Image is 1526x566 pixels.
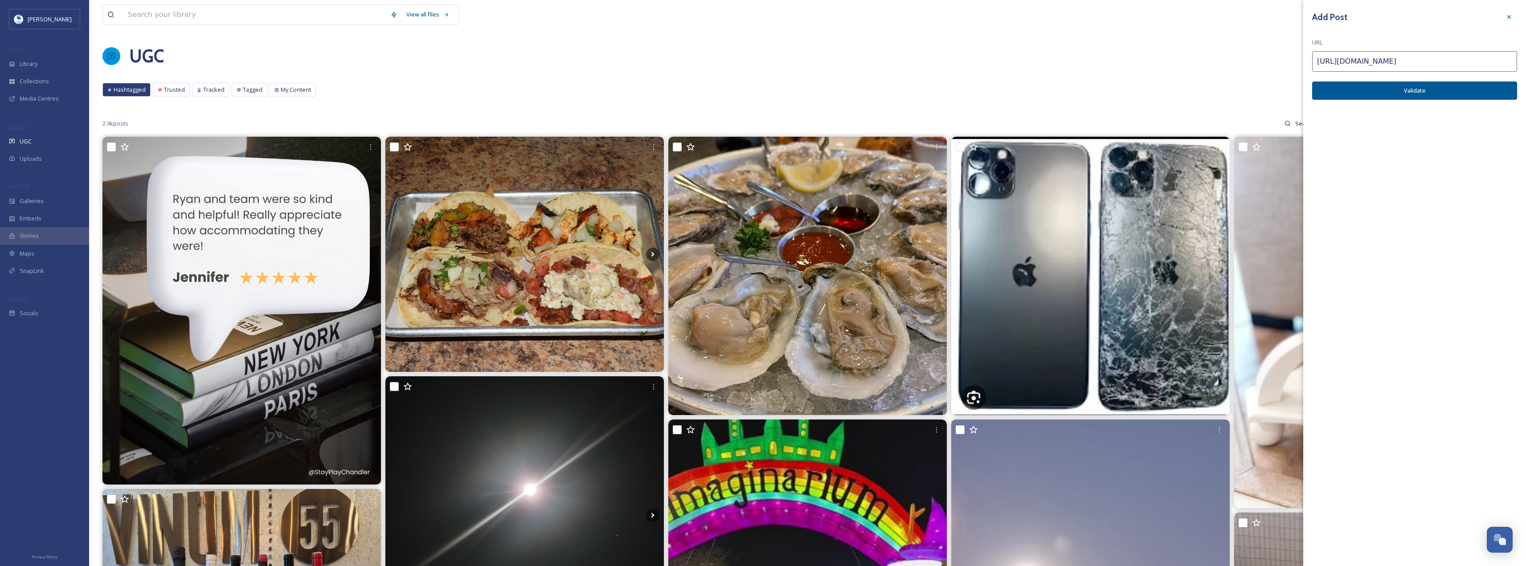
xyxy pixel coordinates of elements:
img: Taco ‘bout a good time! It’s #NationalTacoDay! Come celebrate the day with us here at The Monk wi... [385,137,664,371]
span: Trusted [164,86,185,94]
span: Galleries [20,197,44,205]
span: Maps [20,249,34,258]
span: MEDIA [9,46,25,53]
span: WIDGETS [9,183,29,190]
span: URL [1312,38,1322,47]
span: Library [20,60,37,68]
input: https://www.instagram.com/p/Cp-0BNCLzu8/ [1312,51,1517,72]
img: ⭐️⭐️⭐️⭐️⭐️ “Ryan and team were so kind and helpful. Really appreciate how accommodating they were... [102,137,381,485]
button: Validate [1312,81,1517,100]
a: Privacy Policy [32,551,57,562]
span: Privacy Policy [32,554,57,560]
span: Media Centres [20,94,59,103]
span: 2.9k posts [102,119,128,128]
span: Tracked [203,86,225,94]
button: Open Chat [1487,527,1513,553]
span: Uploads [20,155,42,163]
h3: Add Post [1312,11,1347,24]
span: Tagged [243,86,262,94]
span: Collections [20,77,49,86]
img: Shattered screen? We’ve got you covered! Walk-ins welcome. 🛠️📲 Samwireless, Mesa, 480 331 9006. #... [951,137,1230,415]
img: Tucker found his favorite new spot 🩵 . . . . 🏷️: #yumagoldens #yumaaz #yumaarizona #arizonapups #... [1234,137,1513,508]
span: SOCIALS [9,295,27,302]
span: COLLECT [9,123,28,130]
a: UGC [129,43,164,69]
span: Stories [20,232,39,240]
img: 🐚🦪 OYSTER FEST IS HERE! 🦪🐚 It's the first Tuesday of the month and you know what that means… OYST... [668,137,947,415]
input: Search [1291,114,1320,132]
a: View all files [402,6,454,23]
span: Hashtagged [114,86,146,94]
span: UGC [20,137,32,146]
input: Search your library [123,5,386,24]
span: Embeds [20,214,41,223]
img: download.jpeg [14,15,23,24]
span: My Content [281,86,311,94]
span: SnapLink [20,267,44,275]
span: Socials [20,309,38,318]
span: [PERSON_NAME] [28,15,72,23]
